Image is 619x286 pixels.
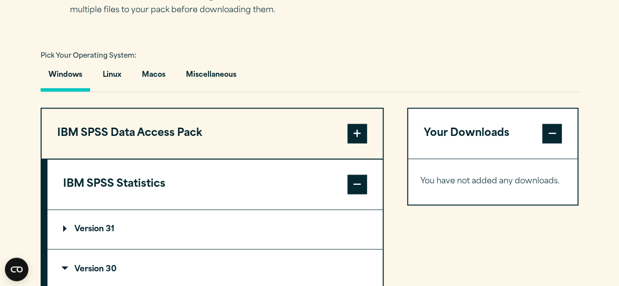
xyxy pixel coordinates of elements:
button: Miscellaneous [178,64,244,91]
button: Windows [41,64,90,91]
button: Your Downloads [408,109,578,158]
div: Your Downloads [408,158,578,204]
p: Version 31 [63,225,115,233]
button: Macos [134,64,173,91]
button: Open CMP widget [5,258,28,281]
summary: Version 31 [47,210,383,249]
button: Linux [95,64,129,91]
button: IBM SPSS Data Access Pack [42,109,383,158]
button: IBM SPSS Statistics [47,159,383,209]
span: Pick Your Operating System: [41,53,137,59]
p: You have not added any downloads. [420,175,566,189]
p: Version 30 [63,265,116,273]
